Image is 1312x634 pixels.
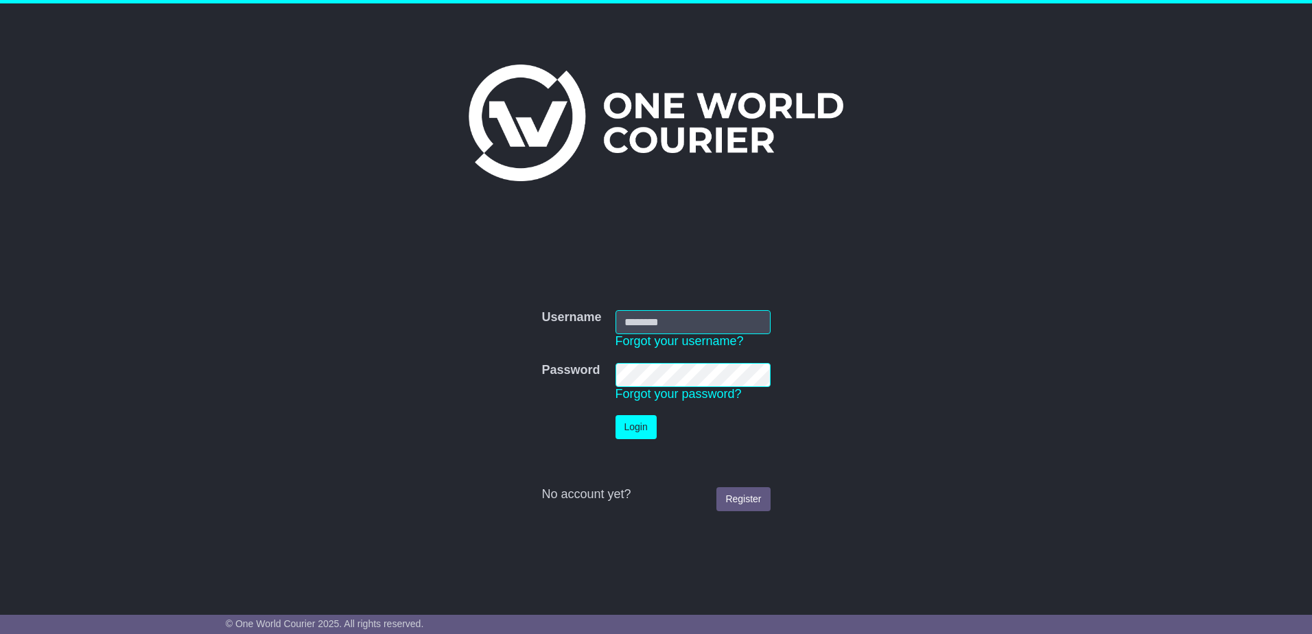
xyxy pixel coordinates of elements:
label: Password [541,363,600,378]
label: Username [541,310,601,325]
a: Register [716,487,770,511]
div: No account yet? [541,487,770,502]
a: Forgot your username? [616,334,744,348]
a: Forgot your password? [616,387,742,401]
button: Login [616,415,657,439]
span: © One World Courier 2025. All rights reserved. [226,618,424,629]
img: One World [469,64,843,181]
